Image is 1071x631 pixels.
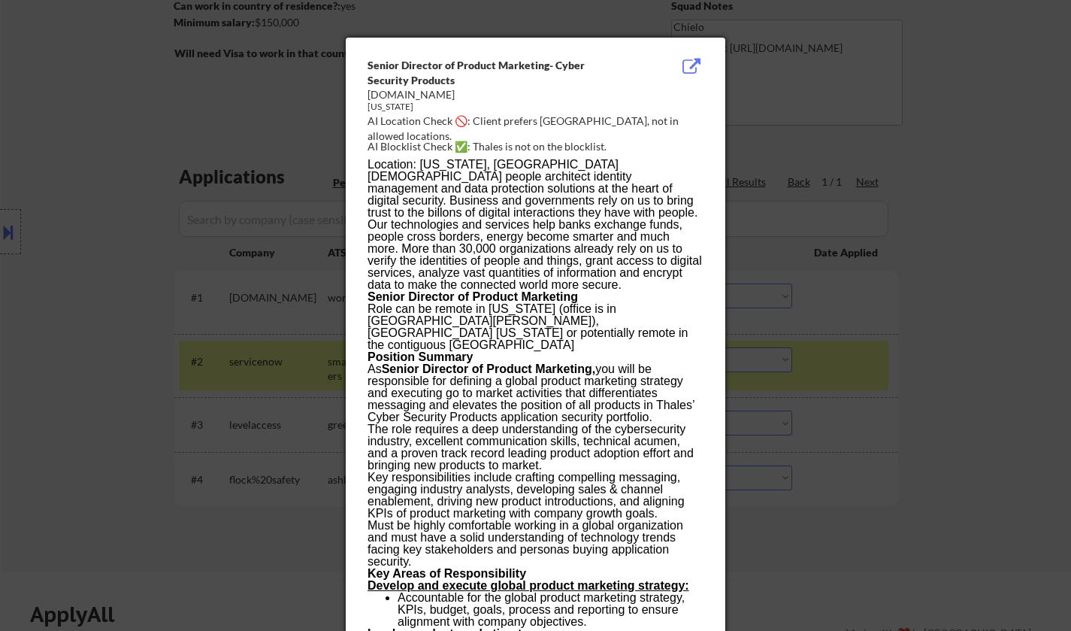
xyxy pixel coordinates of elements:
u: Develop and execute global product marketing strategy: [368,579,689,592]
p: Key responsibilities include crafting compelling messaging, engaging industry analysts, developin... [368,472,703,520]
div: AI Location Check 🚫: Client prefers [GEOGRAPHIC_DATA], not in allowed locations. [368,114,709,143]
div: Senior Director of Product Marketing- Cyber Security Products [368,58,628,87]
b: Senior Director of Product Marketing [368,290,578,303]
div: [US_STATE] [368,101,628,114]
span: Accountable for the global product marketing strategy, KPIs, budget, goals, process and reporting... [398,591,685,628]
p: Role can be remote in [US_STATE] (office is in [GEOGRAPHIC_DATA][PERSON_NAME]), [GEOGRAPHIC_DATA]... [368,303,703,351]
p: The role requires a deep understanding of the cybersecurity industry, excellent communication ski... [368,423,703,472]
div: AI Blocklist Check ✅: Thales is not on the blocklist. [368,139,709,154]
b: Senior Director of Product Marketing, [382,363,595,375]
b: Position Summary [368,350,473,363]
div: [DOMAIN_NAME] [368,87,628,102]
p: As you will be responsible for defining a global product marketing strategy and executing go to m... [368,363,703,423]
b: Key Areas of Responsibility [368,567,526,580]
p: Must be highly comfortable working in a global organization and must have a solid understanding o... [368,520,703,568]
